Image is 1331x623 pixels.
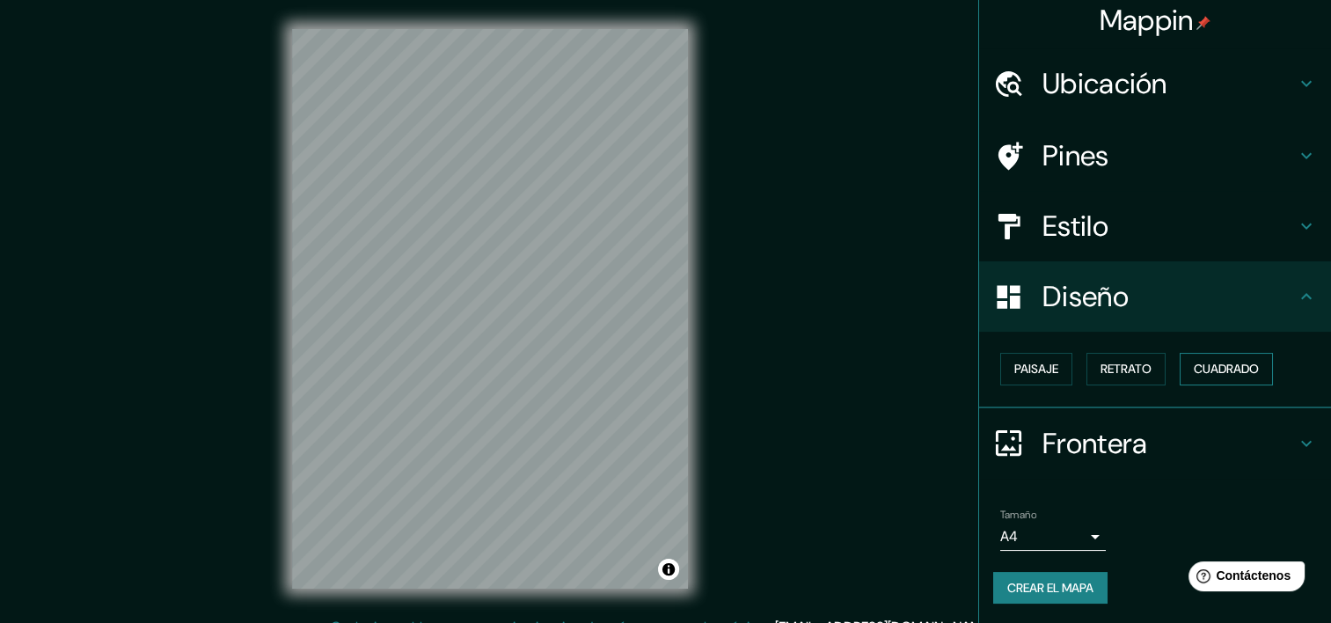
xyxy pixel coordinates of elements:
h4: Frontera [1042,426,1296,461]
div: Diseño [979,261,1331,332]
button: Alternar atribución [658,559,679,580]
button: Cuadrado [1180,353,1273,385]
button: Retrato [1086,353,1166,385]
font: Crear el mapa [1007,577,1093,599]
font: Mappin [1100,2,1194,39]
font: Retrato [1101,358,1152,380]
div: Pines [979,121,1331,191]
div: A4 [1000,523,1106,551]
div: Frontera [979,408,1331,479]
canvas: Mapa [292,29,688,589]
h4: Estilo [1042,209,1296,244]
div: Ubicación [979,48,1331,119]
iframe: Help widget launcher [1174,554,1312,604]
img: pin-icon.png [1196,16,1210,30]
font: Paisaje [1014,358,1058,380]
div: Estilo [979,191,1331,261]
button: Crear el mapa [993,572,1108,605]
label: Tamaño [1000,507,1036,522]
h4: Ubicación [1042,66,1296,101]
h4: Pines [1042,138,1296,173]
h4: Diseño [1042,279,1296,314]
font: Cuadrado [1194,358,1259,380]
button: Paisaje [1000,353,1072,385]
